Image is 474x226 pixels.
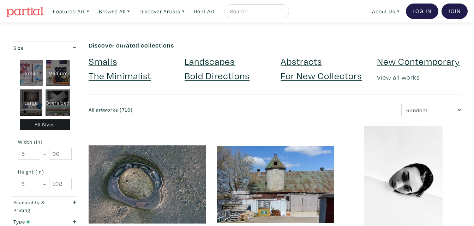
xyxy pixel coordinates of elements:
a: The Minimalist [89,69,151,82]
a: New Contemporary [377,55,460,67]
small: Height (in) [18,169,72,174]
div: Small [20,60,43,87]
a: View all works [377,73,420,81]
a: Discover Artists [136,4,188,19]
span: - [43,179,46,189]
a: Featured Art [50,4,92,19]
div: Size [13,44,58,52]
a: Join [442,4,468,19]
a: Abstracts [281,55,322,67]
span: - [43,149,46,159]
div: Type [13,218,58,226]
a: For New Collectors [281,69,362,82]
button: Size [12,42,78,54]
div: All Sizes [20,119,70,130]
div: Medium [46,60,70,87]
a: Landscapes [185,55,235,67]
a: Bold Directions [185,69,250,82]
a: Rent Art [191,4,218,19]
h6: All artworks (716) [89,107,270,113]
div: Large [20,89,43,116]
div: Oversized [46,89,70,116]
input: Search [229,7,282,16]
div: Availability & Pricing [13,199,58,214]
a: Log In [406,4,438,19]
button: Availability & Pricing [12,197,78,216]
a: Browse All [96,4,133,19]
h6: Discover curated collections [89,42,462,49]
small: Width (in) [18,139,72,144]
a: About Us [369,4,403,19]
a: Smalls [89,55,117,67]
